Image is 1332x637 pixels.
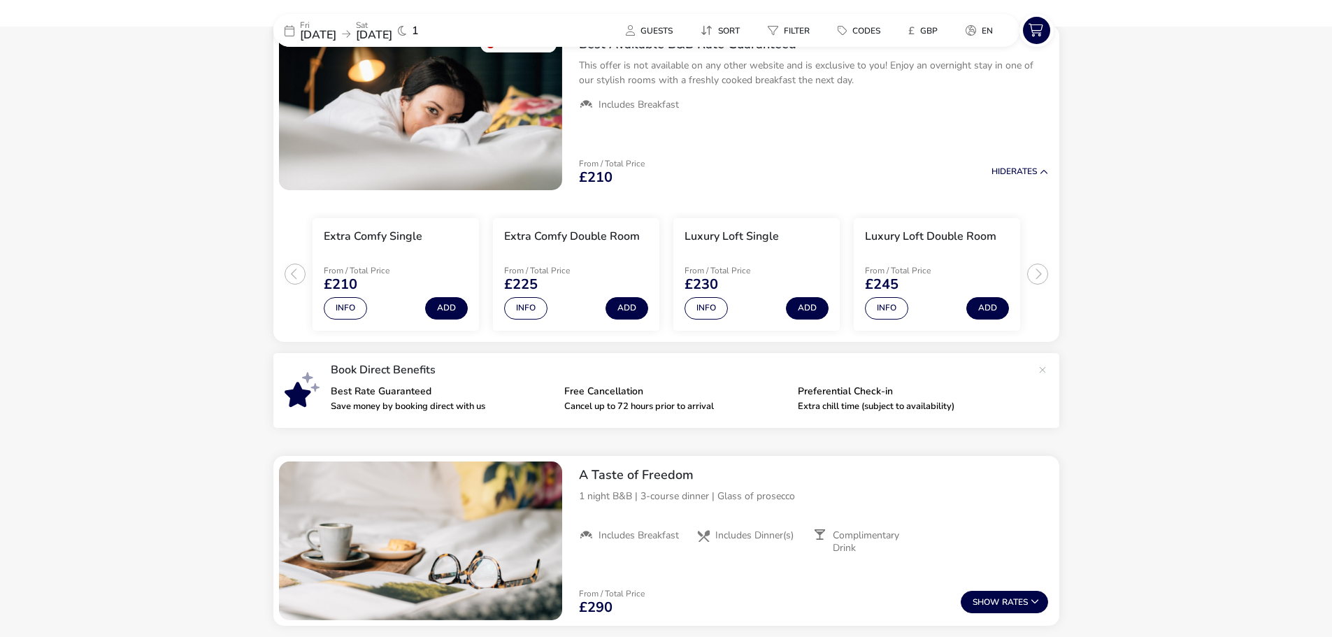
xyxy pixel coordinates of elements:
h2: A Taste of Freedom [579,467,1048,483]
naf-pibe-menu-bar-item: Sort [689,20,757,41]
span: Sort [718,25,740,36]
span: [DATE] [300,27,336,43]
p: Book Direct Benefits [331,364,1031,375]
button: Guests [615,20,684,41]
span: £225 [504,278,538,292]
div: A Taste of Freedom1 night B&B | 3-course dinner | Glass of proseccoIncludes BreakfastIncludes Din... [568,456,1059,566]
span: £210 [579,171,613,185]
button: en [954,20,1004,41]
span: Complimentary Drink [833,529,919,554]
p: This offer is not available on any other website and is exclusive to you! Enjoy an overnight stay... [579,58,1048,87]
span: Includes Dinner(s) [715,529,794,542]
span: GBP [920,25,938,36]
h3: Luxury Loft Double Room [865,229,996,244]
span: £210 [324,278,357,292]
button: Filter [757,20,821,41]
span: [DATE] [356,27,392,43]
i: £ [908,24,915,38]
swiper-slide: 1 / 1 [279,31,562,190]
naf-pibe-menu-bar-item: Filter [757,20,826,41]
naf-pibe-menu-bar-item: en [954,20,1010,41]
swiper-slide: 4 / 4 [847,213,1027,336]
span: en [982,25,993,36]
span: Guests [640,25,673,36]
button: HideRates [991,167,1048,176]
button: £GBP [897,20,949,41]
button: Info [324,297,367,320]
span: Hide [991,166,1011,177]
button: Info [685,297,728,320]
button: Codes [826,20,891,41]
p: Cancel up to 72 hours prior to arrival [564,402,787,411]
swiper-slide: 3 / 4 [666,213,847,336]
p: 1 night B&B | 3-course dinner | Glass of prosecco [579,489,1048,503]
p: From / Total Price [685,266,784,275]
naf-pibe-menu-bar-item: £GBP [897,20,954,41]
p: From / Total Price [504,266,603,275]
naf-pibe-menu-bar-item: Codes [826,20,897,41]
span: Includes Breakfast [599,529,679,542]
button: ShowRates [961,591,1048,613]
button: Info [504,297,547,320]
span: Show [973,598,1002,607]
p: Sat [356,21,392,29]
p: Free Cancellation [564,387,787,396]
h3: Extra Comfy Single [324,229,422,244]
button: Sort [689,20,751,41]
p: Save money by booking direct with us [331,402,553,411]
h3: Luxury Loft Single [685,229,779,244]
span: £245 [865,278,898,292]
span: 1 [412,25,419,36]
p: From / Total Price [324,266,423,275]
p: From / Total Price [579,159,645,168]
span: Codes [852,25,880,36]
span: £290 [579,601,613,615]
p: Best Rate Guaranteed [331,387,553,396]
swiper-slide: 2 / 4 [486,213,666,336]
button: Add [966,297,1009,320]
button: Info [865,297,908,320]
button: Add [425,297,468,320]
p: Fri [300,21,336,29]
span: Includes Breakfast [599,99,679,111]
swiper-slide: 1 / 4 [306,213,486,336]
naf-pibe-menu-bar-item: Guests [615,20,689,41]
h3: Extra Comfy Double Room [504,229,640,244]
p: Extra chill time (subject to availability) [798,402,1020,411]
button: Add [606,297,648,320]
div: Fri[DATE]Sat[DATE]1 [273,14,483,47]
div: Best Available B&B Rate GuaranteedThis offer is not available on any other website and is exclusi... [568,25,1059,123]
button: Add [786,297,829,320]
p: From / Total Price [865,266,964,275]
span: £230 [685,278,718,292]
p: From / Total Price [579,589,645,598]
span: Filter [784,25,810,36]
p: Preferential Check-in [798,387,1020,396]
swiper-slide: 1 / 1 [279,461,562,621]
